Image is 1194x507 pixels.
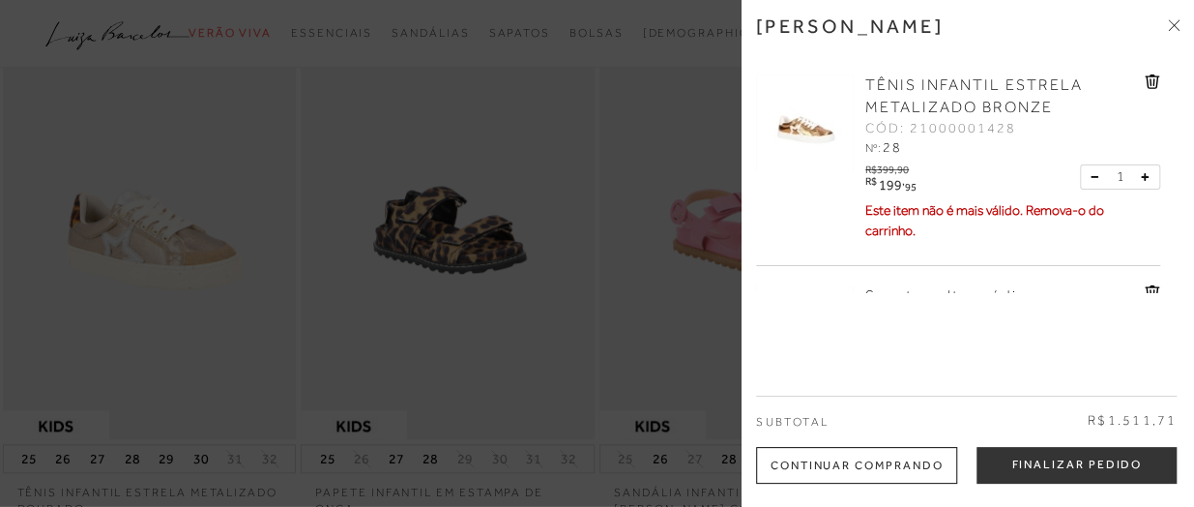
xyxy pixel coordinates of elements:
[905,181,916,193] span: 95
[865,159,918,175] div: R$399,90
[865,76,1083,116] span: TÊNIS INFANTIL ESTRELA METALIZADO BRONZE
[1088,411,1177,431] span: R$1.511,71
[865,176,876,187] i: R$
[756,285,853,382] img: Sapato salto médio mary jane glitter dourada
[879,177,902,193] span: 199
[1116,166,1123,187] span: 1
[756,15,944,38] h3: [PERSON_NAME]
[756,75,853,171] img: TÊNIS INFANTIL ESTRELA METALIZADO BRONZE
[865,285,1140,330] a: Sapato salto médio [PERSON_NAME] glitter dourada
[865,119,1016,138] span: CÓD: 21000001428
[865,202,1104,238] span: Este item não é mais válido. Remova-o do carrinho.
[883,139,902,155] span: 28
[756,415,829,429] span: Subtotal
[865,141,881,155] span: Nº:
[865,287,1138,327] span: Sapato salto médio [PERSON_NAME] glitter dourada
[756,447,957,484] div: Continuar Comprando
[865,75,1140,119] a: TÊNIS INFANTIL ESTRELA METALIZADO BRONZE
[976,447,1177,484] button: Finalizar Pedido
[902,176,916,187] i: ,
